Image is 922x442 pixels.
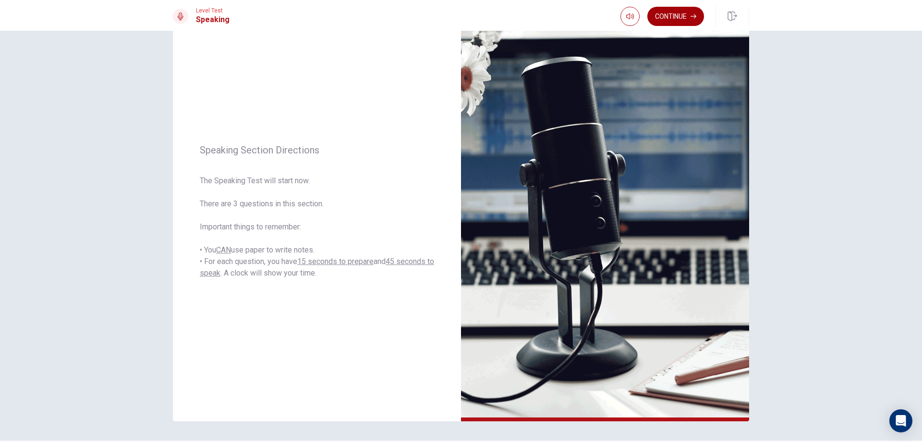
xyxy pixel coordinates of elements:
u: 15 seconds to prepare [297,257,374,266]
img: speaking intro [461,2,749,421]
u: CAN [216,245,231,254]
h1: Speaking [196,14,230,25]
span: Speaking Section Directions [200,144,434,156]
button: Continue [647,7,704,26]
span: Level Test [196,7,230,14]
div: Open Intercom Messenger [889,409,912,432]
span: The Speaking Test will start now. There are 3 questions in this section. Important things to reme... [200,175,434,279]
